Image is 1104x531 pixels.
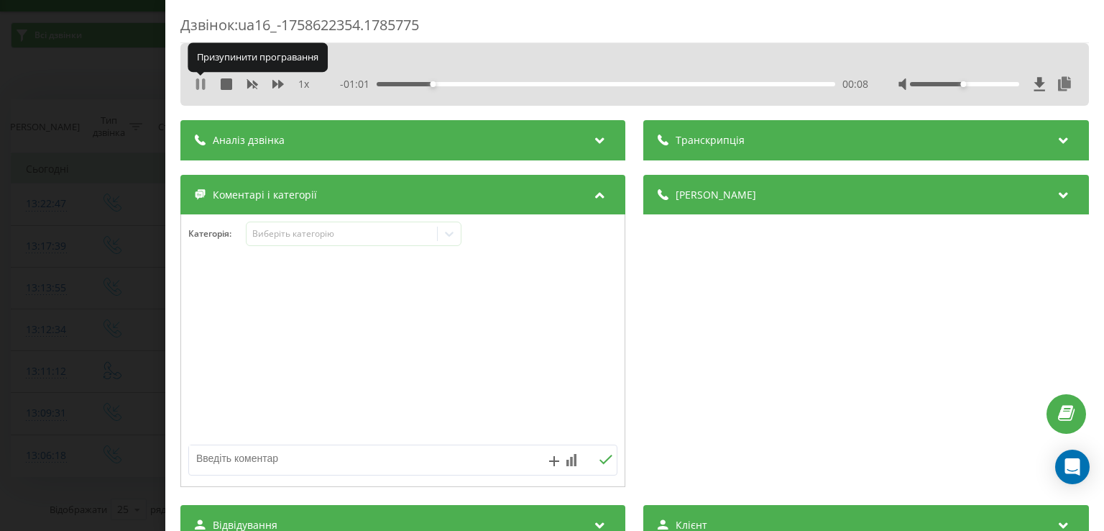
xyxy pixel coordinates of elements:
span: Аналіз дзвінка [213,133,285,147]
span: 00:08 [842,77,868,91]
h4: Категорія : [188,229,246,239]
span: Транскрипція [676,133,745,147]
div: Призупинити програвання [188,43,328,72]
div: Open Intercom Messenger [1055,450,1090,484]
span: Коментарі і категорії [213,188,317,202]
span: - 01:01 [341,77,377,91]
div: Виберіть категорію [252,228,432,240]
div: Accessibility label [431,81,436,87]
span: [PERSON_NAME] [676,188,757,202]
div: Дзвінок : ua16_-1758622354.1785775 [180,15,1089,43]
span: 1 x [298,77,309,91]
div: Accessibility label [961,81,967,87]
